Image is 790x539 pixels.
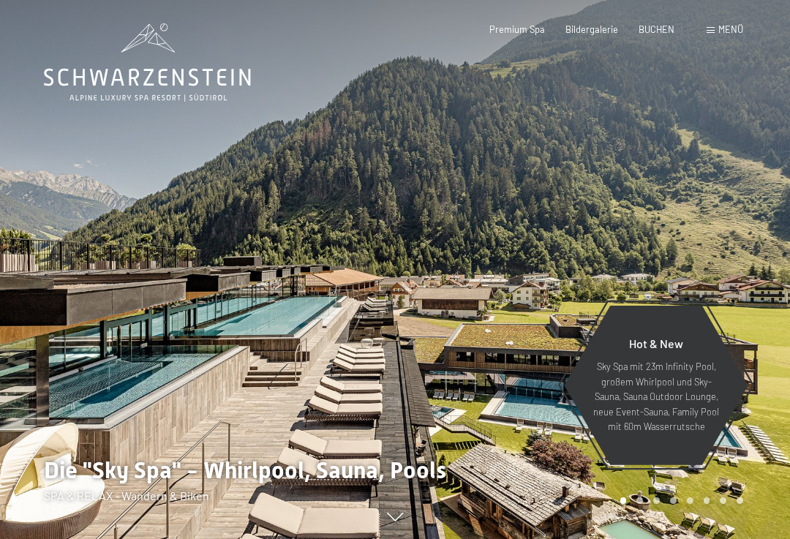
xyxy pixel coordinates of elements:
[737,497,743,504] div: Carousel Page 8
[629,336,683,350] span: Hot & New
[720,497,726,504] div: Carousel Page 7
[653,497,660,504] div: Carousel Page 3
[563,305,749,466] a: Hot & New Sky Spa mit 23m Infinity Pool, großem Whirlpool und Sky-Sauna, Sauna Outdoor Lounge, ne...
[565,23,618,35] a: Bildergalerie
[687,497,693,504] div: Carousel Page 5
[704,497,710,504] div: Carousel Page 6
[670,497,677,504] div: Carousel Page 4
[636,497,643,504] div: Carousel Page 2
[639,23,674,35] a: BUCHEN
[489,23,545,35] a: Premium Spa
[615,497,743,504] div: Carousel Pagination
[592,359,720,434] p: Sky Spa mit 23m Infinity Pool, großem Whirlpool und Sky-Sauna, Sauna Outdoor Lounge, neue Event-S...
[620,497,627,504] div: Carousel Page 1 (Current Slide)
[718,23,743,35] span: Menü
